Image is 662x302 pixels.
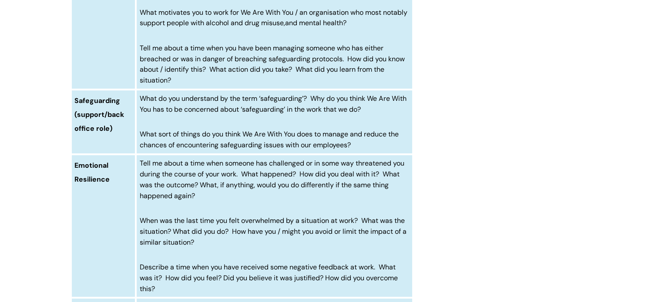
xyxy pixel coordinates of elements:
span: Tell me about a time when you have been managing someone who has either breached or was in danger... [140,43,405,85]
span: What sort of things do you think We Are With You does to manage and reduce the chances of encount... [140,129,399,149]
span: Emotional Resilience [74,161,110,184]
span: Safeguarding (support/back office role) [74,96,124,133]
span: Describe a time when you have received some negative feedback at work. What was it? How did you f... [140,262,398,293]
span: Tell me about a time when someone has challenged or in some way threatened you during the course ... [140,159,404,200]
span: What motivates you to work for We Are With You / an organisation who most notably support people ... [140,8,407,28]
span: What do you understand by the term ‘safeguarding’? Why do you think We Are With You has to be con... [140,94,407,114]
span: When was the last time you felt overwhelmed by a situation at work? What was the situation? What ... [140,216,407,247]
